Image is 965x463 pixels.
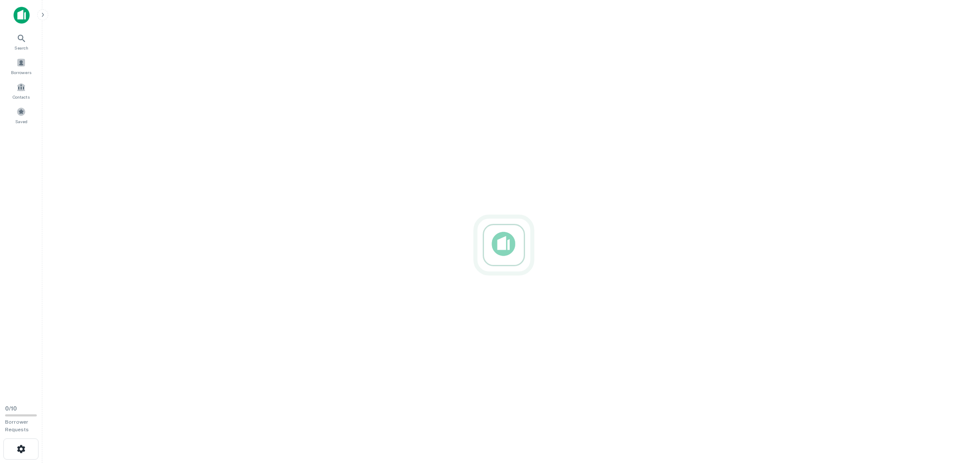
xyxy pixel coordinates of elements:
a: Search [3,30,40,53]
span: Saved [15,118,27,125]
span: 0 / 10 [5,405,17,412]
a: Saved [3,104,40,127]
a: Contacts [3,79,40,102]
span: Contacts [13,94,30,100]
span: Borrowers [11,69,31,76]
img: capitalize-icon.png [14,7,30,24]
span: Borrower Requests [5,419,29,433]
span: Search [14,44,28,51]
a: Borrowers [3,55,40,77]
